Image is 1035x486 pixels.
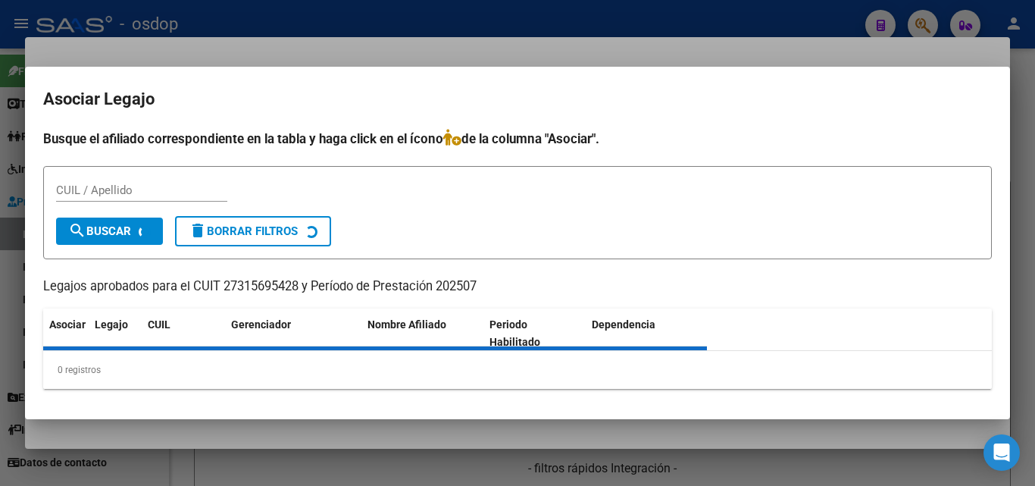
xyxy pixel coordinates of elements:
div: 0 registros [43,351,992,389]
button: Borrar Filtros [175,216,331,246]
datatable-header-cell: Gerenciador [225,309,361,359]
datatable-header-cell: Nombre Afiliado [361,309,483,359]
h4: Busque el afiliado correspondiente en la tabla y haga click en el ícono de la columna "Asociar". [43,129,992,149]
datatable-header-cell: Periodo Habilitado [483,309,586,359]
mat-icon: delete [189,221,207,240]
button: Buscar [56,218,163,245]
span: Borrar Filtros [189,224,298,238]
span: Asociar [49,318,86,331]
span: Legajo [95,318,128,331]
div: Open Intercom Messenger [983,434,1020,471]
datatable-header-cell: Dependencia [586,309,708,359]
datatable-header-cell: Legajo [89,309,142,359]
h2: Asociar Legajo [43,85,992,114]
span: Periodo Habilitado [489,318,540,348]
p: Legajos aprobados para el CUIT 27315695428 y Período de Prestación 202507 [43,277,992,296]
mat-icon: search [68,221,86,240]
datatable-header-cell: CUIL [142,309,225,359]
span: Nombre Afiliado [367,318,446,331]
span: CUIL [148,318,170,331]
datatable-header-cell: Asociar [43,309,89,359]
span: Dependencia [592,318,655,331]
span: Buscar [68,224,131,238]
span: Gerenciador [231,318,291,331]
